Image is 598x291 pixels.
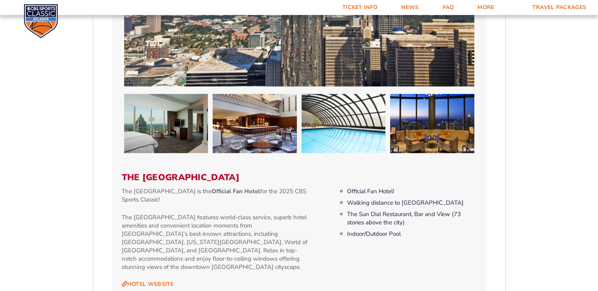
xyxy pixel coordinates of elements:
img: The Westin Peachtree Plaza Atlanta [390,94,474,153]
p: The [GEOGRAPHIC_DATA] is the for the 2025 CBS Sports Classic! [122,187,311,204]
h3: The [GEOGRAPHIC_DATA] [122,172,477,183]
a: Hotel Website [122,281,174,288]
strong: Official Fan Hotel [211,187,260,195]
p: The [GEOGRAPHIC_DATA] features world-class service, superb hotel amenities and convenient locatio... [122,213,311,271]
img: The Westin Peachtree Plaza Atlanta [302,94,386,153]
img: The Westin Peachtree Plaza Atlanta [124,94,208,153]
li: Indoor/Outdoor Pool [347,230,476,238]
li: Walking distance to [GEOGRAPHIC_DATA] [347,199,476,207]
img: The Westin Peachtree Plaza Atlanta [213,94,297,153]
li: Official Fan Hotel! [347,187,476,196]
li: The Sun Dial Restaurant, Bar and View (73 stories above the city) [347,210,476,227]
img: CBS Sports Classic [24,4,58,38]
